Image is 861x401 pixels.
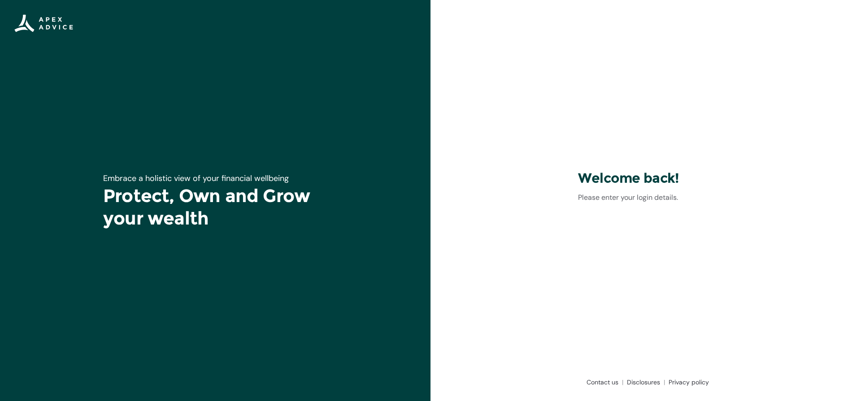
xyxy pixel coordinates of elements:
span: Embrace a holistic view of your financial wellbeing [103,173,289,184]
h1: Protect, Own and Grow your wealth [103,185,327,229]
p: Please enter your login details. [578,192,714,203]
a: Privacy policy [665,378,709,387]
a: Disclosures [623,378,665,387]
a: Contact us [583,378,623,387]
h3: Welcome back! [578,170,714,187]
img: Apex Advice Group [14,14,73,32]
